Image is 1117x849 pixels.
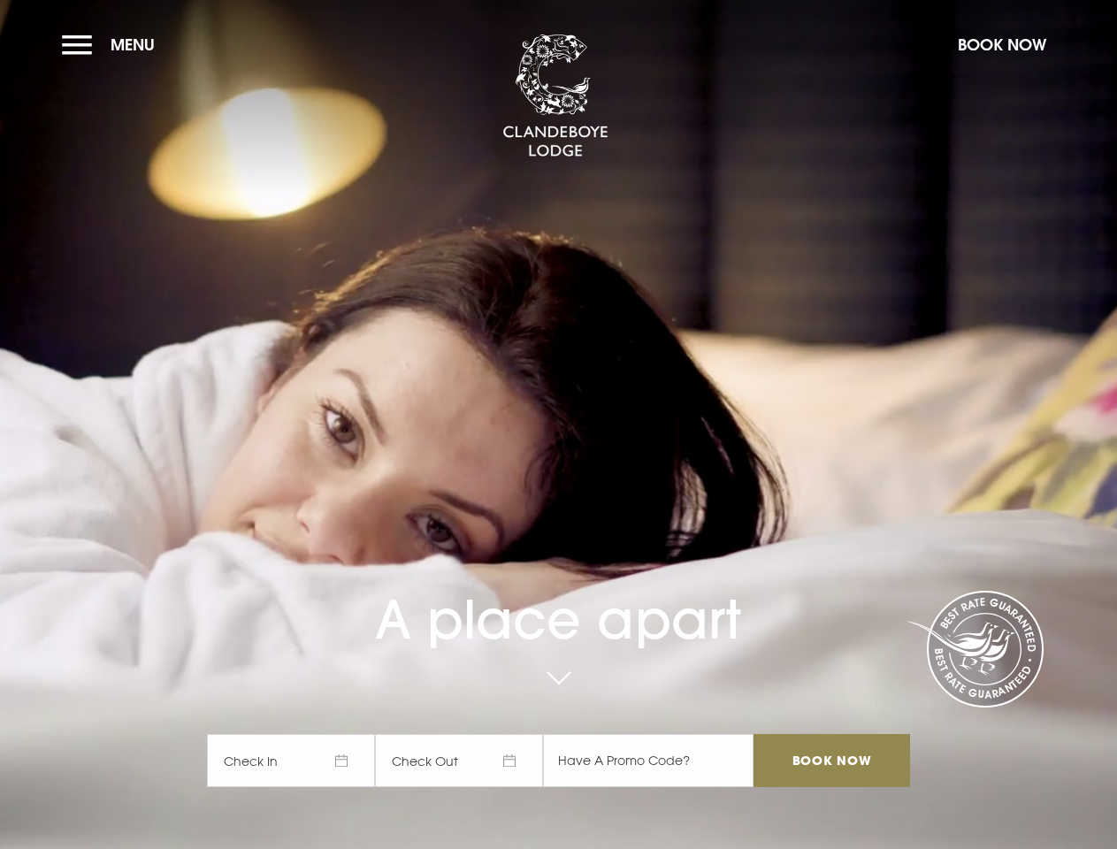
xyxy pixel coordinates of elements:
h1: A place apart [207,536,909,651]
span: Check In [207,734,375,787]
img: Clandeboye Lodge [502,34,608,158]
button: Book Now [949,26,1055,64]
span: Check Out [375,734,543,787]
input: Have A Promo Code? [543,734,754,787]
span: Menu [111,34,155,55]
button: Menu [62,26,164,64]
input: Book Now [754,734,909,787]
